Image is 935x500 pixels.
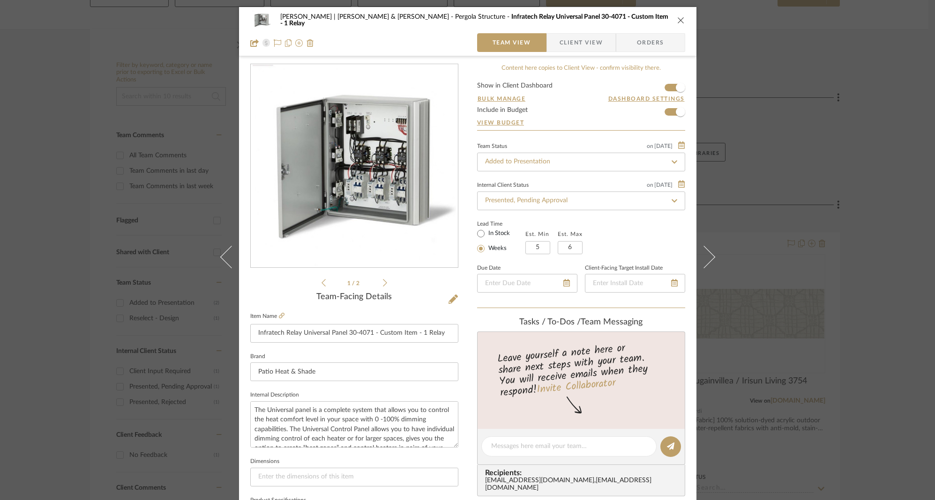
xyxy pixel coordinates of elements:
label: Client-Facing Target Install Date [585,266,663,271]
input: Enter Item Name [250,324,458,343]
button: Dashboard Settings [608,95,685,103]
div: team Messaging [477,317,685,328]
input: Type to Search… [477,191,685,210]
span: Recipients: [485,469,681,477]
span: [DATE] [653,143,673,149]
span: / [352,280,356,286]
span: Infratech Relay Universal Panel 30-4071 - Custom Item - 1 Relay [280,14,668,27]
label: Lead Time [477,220,525,228]
div: Team-Facing Details [250,292,458,302]
span: [PERSON_NAME] | [PERSON_NAME] & [PERSON_NAME] [280,14,455,20]
label: Est. Min [525,231,549,237]
a: View Budget [477,119,685,126]
div: 0 [251,65,458,268]
label: Est. Max [558,231,583,237]
label: Brand [250,354,265,359]
a: Invite Collaborator [536,375,616,398]
label: Weeks [486,244,507,253]
label: Dimensions [250,459,279,464]
div: [EMAIL_ADDRESS][DOMAIN_NAME] , [EMAIL_ADDRESS][DOMAIN_NAME] [485,477,681,492]
mat-radio-group: Select item type [477,228,525,254]
input: Enter the dimensions of this item [250,468,458,486]
span: Client View [560,33,603,52]
button: close [677,16,685,24]
input: Type to Search… [477,153,685,171]
img: f3bbf795-6b08-4ba4-812f-c5c292321d0d_48x40.jpg [250,11,273,29]
button: Bulk Manage [477,95,526,103]
div: Leave yourself a note here or share next steps with your team. You will receive emails when they ... [476,338,686,401]
span: 2 [356,280,361,286]
div: Content here copies to Client View - confirm visibility there. [477,64,685,73]
label: In Stock [486,229,510,238]
input: Enter Install Date [585,274,685,293]
span: Orders [627,33,674,52]
input: Enter Due Date [477,274,577,293]
div: Team Status [477,144,507,149]
span: on [647,143,653,149]
img: f3bbf795-6b08-4ba4-812f-c5c292321d0d_436x436.jpg [253,65,456,268]
label: Item Name [250,312,284,320]
label: Due Date [477,266,501,271]
span: 1 [347,280,352,286]
input: Enter Brand [250,362,458,381]
div: Internal Client Status [477,183,529,188]
span: Team View [493,33,531,52]
span: Tasks / To-Dos / [519,318,581,326]
label: Internal Description [250,393,299,397]
span: Pergola Structure [455,14,511,20]
span: on [647,182,653,188]
span: [DATE] [653,182,673,188]
img: Remove from project [307,39,314,47]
